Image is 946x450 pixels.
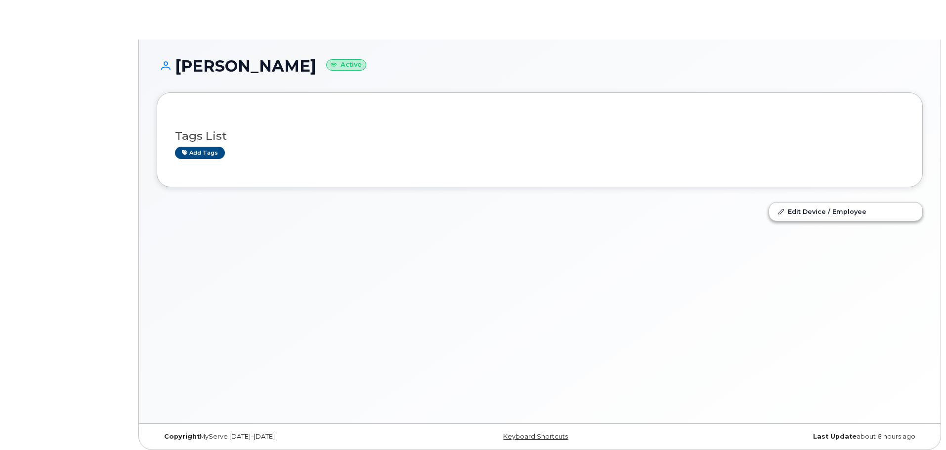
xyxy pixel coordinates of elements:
a: Keyboard Shortcuts [503,433,568,440]
div: MyServe [DATE]–[DATE] [157,433,412,441]
h1: [PERSON_NAME] [157,57,923,75]
div: about 6 hours ago [667,433,923,441]
strong: Last Update [813,433,857,440]
small: Active [326,59,366,71]
a: Edit Device / Employee [769,203,922,220]
h3: Tags List [175,130,904,142]
a: Add tags [175,147,225,159]
strong: Copyright [164,433,200,440]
